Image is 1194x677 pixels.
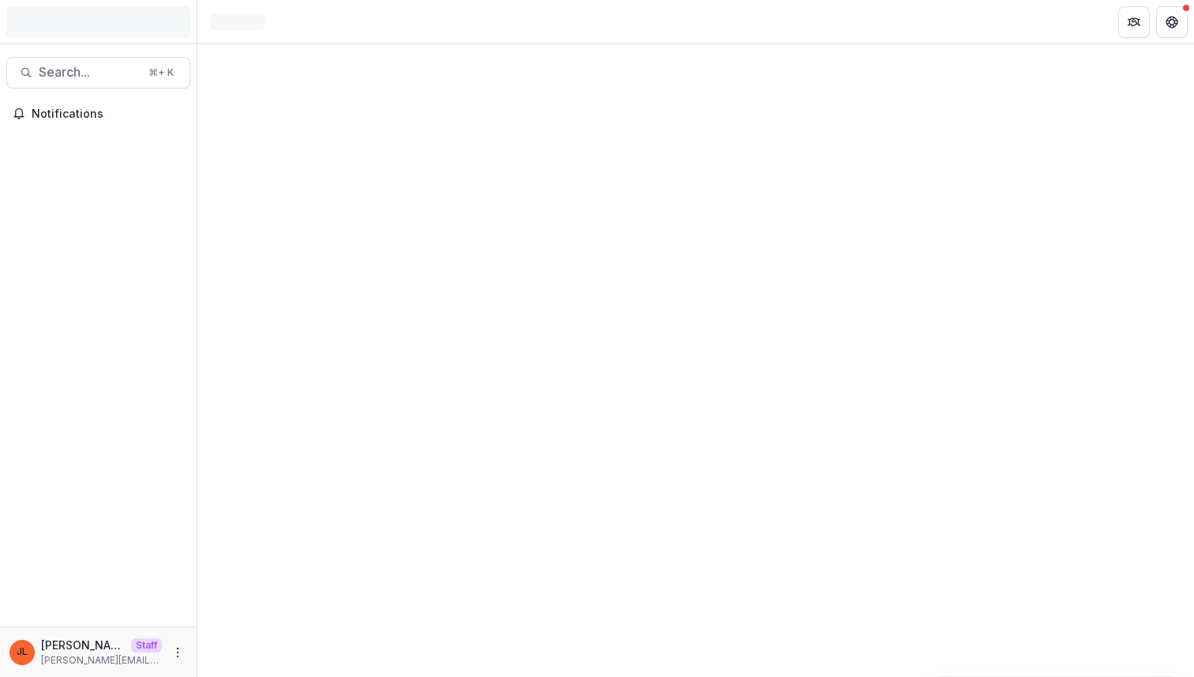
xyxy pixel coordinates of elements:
[41,653,162,668] p: [PERSON_NAME][EMAIL_ADDRESS][DOMAIN_NAME]
[1118,6,1150,38] button: Partners
[204,10,271,33] nav: breadcrumb
[131,638,162,653] p: Staff
[32,107,184,121] span: Notifications
[41,637,125,653] p: [PERSON_NAME]
[6,101,190,126] button: Notifications
[168,643,187,662] button: More
[145,64,177,81] div: ⌘ + K
[1156,6,1188,38] button: Get Help
[39,65,139,80] span: Search...
[6,57,190,88] button: Search...
[17,647,28,657] div: Jeanne Locker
